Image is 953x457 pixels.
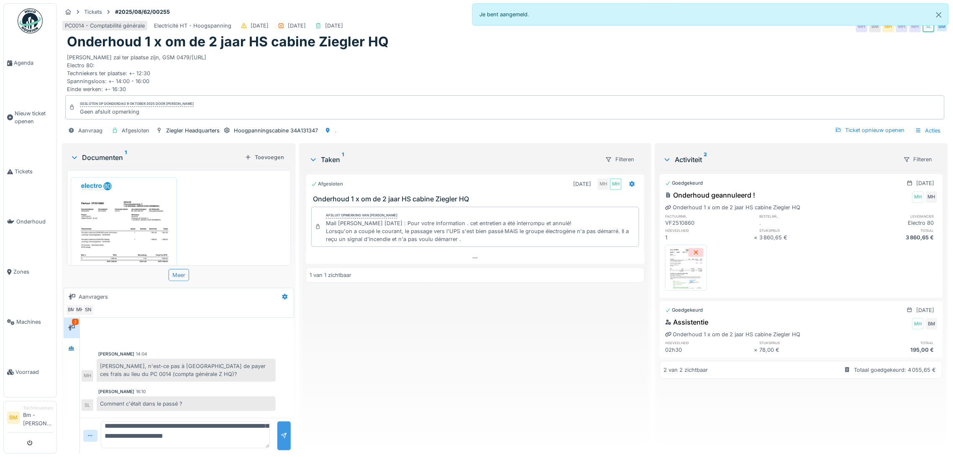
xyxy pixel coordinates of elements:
div: BM [869,20,881,32]
div: [PERSON_NAME] [98,351,134,357]
div: SL [923,20,935,32]
span: Machines [16,318,53,326]
div: PC0014 - Comptabilité générale [65,22,145,30]
a: Onderhoud [4,197,56,247]
li: Bm - [PERSON_NAME] [23,405,53,431]
div: MH [610,178,622,190]
div: Goedgekeurd [665,180,703,187]
span: Onderhoud [16,218,53,226]
div: MH [74,304,86,316]
sup: 1 [125,152,127,162]
h6: hoeveelheid [665,228,754,233]
h6: stuksprijs [760,228,849,233]
img: k0hczxnwxv503i9pubjhwlay0e9a [667,247,705,289]
div: Onderhoud geannuleerd ! [665,190,755,200]
div: Aanvragers [79,293,108,301]
div: [DATE] [251,22,269,30]
div: Ticket opnieuw openen [832,124,908,136]
strong: #2025/08/62/00255 [112,8,173,16]
div: × [754,234,760,241]
button: Close [930,4,948,26]
span: Tickets [15,168,53,175]
div: Geen afsluit opmerking [80,108,194,116]
div: 3 860,65 € [848,234,938,241]
img: Badge_color-CXgf-gQk.svg [18,8,43,33]
div: × [754,346,760,354]
div: Onderhoud 1 x om de 2 jaar HS cabine Ziegler HQ [665,203,800,211]
h3: Onderhoud 1 x om de 2 jaar HS cabine Ziegler HQ [313,195,641,203]
div: Gesloten op donderdag 9 oktober 2025 door [PERSON_NAME] [80,101,194,107]
span: Voorraad [15,368,53,376]
div: Documenten [70,152,241,162]
a: Nieuw ticket openen [4,88,56,146]
div: [DATE] [325,22,343,30]
div: Acties [912,124,945,137]
a: Zones [4,247,56,297]
h6: factuurnr. [665,213,754,219]
sup: 1 [342,155,344,165]
div: [PERSON_NAME] zal ter plaatse zijn, GSM 0479/[URL] Electro 80: Techniekers ter plaatse: +- 12:30 ... [67,50,943,94]
div: Aanvraag [78,127,102,135]
div: Filteren [900,153,936,165]
div: 16:10 [136,388,146,395]
div: Afgesloten [311,180,343,188]
div: Je bent aangemeld. [472,3,949,25]
div: [DATE] [917,306,935,314]
div: . [760,219,849,227]
div: Goedgekeurd [665,307,703,314]
div: MH [912,191,924,203]
div: Activiteit [663,155,897,165]
div: SL [82,399,93,411]
div: MH [82,370,93,382]
div: Filteren [602,153,638,165]
div: Toevoegen [241,152,287,163]
div: 3 860,65 € [760,234,849,241]
span: Nieuw ticket openen [15,109,53,125]
h6: bestelnr. [760,213,849,219]
div: 1 van 1 zichtbaar [310,271,351,279]
div: VF2510860 [665,219,754,227]
div: Afsluit opmerking van [PERSON_NAME] [326,213,397,218]
h6: leverancier [848,213,938,219]
span: Agenda [14,59,53,67]
div: Tickets [84,8,102,16]
div: . [335,127,336,135]
div: 1 [665,234,754,241]
a: Agenda [4,38,56,88]
img: k0hczxnwxv503i9pubjhwlay0e9a [73,179,175,323]
div: Meer [169,269,189,281]
div: [DATE] [288,22,306,30]
div: MH [883,20,894,32]
div: BM [936,20,948,32]
div: MH [912,318,924,330]
h6: totaal [848,340,938,345]
div: Onderhoud 1 x om de 2 jaar HS cabine Ziegler HQ [665,330,800,338]
div: MH [896,20,908,32]
div: 195,00 € [848,346,938,354]
h6: stuksprijs [760,340,849,345]
span: Zones [13,268,53,276]
div: Assistentie [665,317,708,327]
div: Comment c'était dans le passé ? [97,396,276,411]
div: Mail [PERSON_NAME] [DATE] : Pour votre information . cet entretien a été interrompu et annulé! Lo... [326,219,635,244]
a: BM TechnicusmanagerBm - [PERSON_NAME] [7,405,53,433]
div: [DATE] [573,180,591,188]
h6: totaal [848,228,938,233]
div: Technicusmanager [23,405,53,411]
div: BM [66,304,77,316]
div: 14:04 [136,351,147,357]
a: Voorraad [4,347,56,397]
div: Afgesloten [122,127,149,135]
h1: Onderhoud 1 x om de 2 jaar HS cabine Ziegler HQ [67,34,389,50]
div: MH [926,191,938,203]
div: 2 van 2 zichtbaar [664,366,708,374]
h6: hoeveelheid [665,340,754,345]
li: BM [7,411,20,424]
div: Electro 80 [848,219,938,227]
div: MH [856,20,868,32]
div: Hoogpanningscabine 34A131347 [234,127,318,135]
div: Taken [309,155,598,165]
div: MH [597,178,609,190]
div: SN [82,304,94,316]
sup: 2 [704,155,707,165]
